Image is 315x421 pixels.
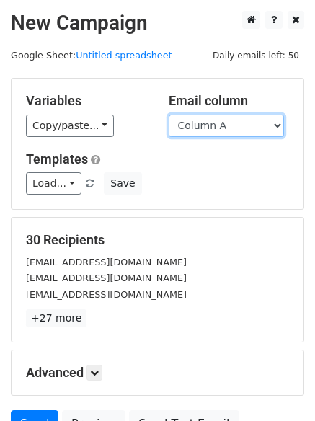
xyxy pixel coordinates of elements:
a: +27 more [26,309,86,327]
a: Load... [26,172,81,195]
h5: Advanced [26,365,289,381]
small: [EMAIL_ADDRESS][DOMAIN_NAME] [26,289,187,300]
small: [EMAIL_ADDRESS][DOMAIN_NAME] [26,257,187,267]
h5: Email column [169,93,290,109]
button: Save [104,172,141,195]
small: [EMAIL_ADDRESS][DOMAIN_NAME] [26,272,187,283]
h5: 30 Recipients [26,232,289,248]
small: Google Sheet: [11,50,172,61]
span: Daily emails left: 50 [208,48,304,63]
h5: Variables [26,93,147,109]
h2: New Campaign [11,11,304,35]
iframe: Chat Widget [243,352,315,421]
a: Copy/paste... [26,115,114,137]
a: Untitled spreadsheet [76,50,172,61]
a: Daily emails left: 50 [208,50,304,61]
a: Templates [26,151,88,167]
